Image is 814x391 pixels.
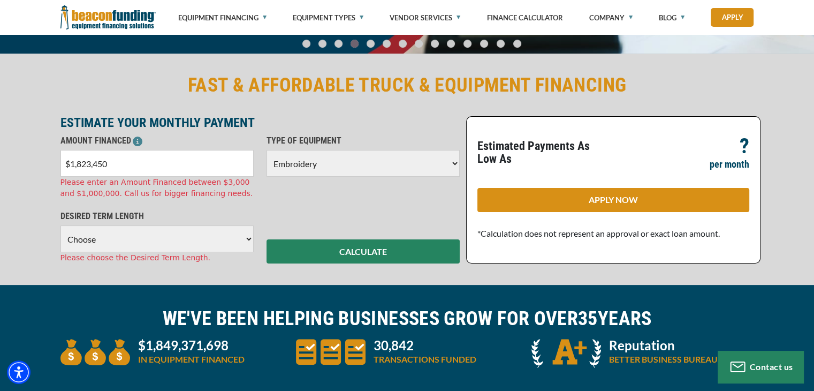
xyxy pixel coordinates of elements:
a: Go To Slide 4 [364,39,377,48]
span: Contact us [750,362,793,372]
a: APPLY NOW [477,188,749,212]
p: Reputation [609,339,718,352]
a: Go To Slide 0 [300,39,313,48]
p: DESIRED TERM LENGTH [60,210,254,223]
a: Go To Slide 9 [445,39,458,48]
div: Accessibility Menu [7,360,31,384]
p: BETTER BUSINESS BUREAU [609,353,718,366]
a: Go To Slide 3 [348,39,361,48]
a: Go To Slide 6 [397,39,409,48]
p: $1,849,371,698 [138,339,245,352]
a: Go To Slide 5 [381,39,393,48]
a: Apply [711,8,754,27]
a: Go To Slide 8 [429,39,442,48]
a: Go To Slide 1 [316,39,329,48]
img: three money bags to convey large amount of equipment financed [60,339,130,365]
p: ESTIMATE YOUR MONTHLY PAYMENT [60,116,460,129]
button: Contact us [718,351,803,383]
p: 30,842 [374,339,476,352]
p: Estimated Payments As Low As [477,140,607,166]
p: per month [710,158,749,171]
a: Go To Slide 13 [511,39,524,48]
span: 35 [578,307,598,330]
div: Please enter an Amount Financed between $3,000 and $1,000,000. Call us for bigger financing needs. [60,177,254,199]
div: Please choose the Desired Term Length. [60,252,254,264]
a: Go To Slide 10 [461,39,474,48]
p: ? [740,140,749,153]
p: TYPE OF EQUIPMENT [267,134,460,147]
h2: WE'VE BEEN HELPING BUSINESSES GROW FOR OVER YEARS [60,306,754,331]
input: $0 [60,150,254,177]
img: A + icon [531,339,601,368]
img: three document icons to convery large amount of transactions funded [296,339,366,365]
a: Go To Slide 7 [413,39,425,48]
p: TRANSACTIONS FUNDED [374,353,476,366]
span: *Calculation does not represent an approval or exact loan amount. [477,228,720,238]
button: CALCULATE [267,239,460,264]
a: Go To Slide 11 [477,39,491,48]
a: Go To Slide 12 [494,39,507,48]
p: AMOUNT FINANCED [60,134,254,147]
a: Go To Slide 2 [332,39,345,48]
p: IN EQUIPMENT FINANCED [138,353,245,366]
h2: FAST & AFFORDABLE TRUCK & EQUIPMENT FINANCING [60,73,754,97]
